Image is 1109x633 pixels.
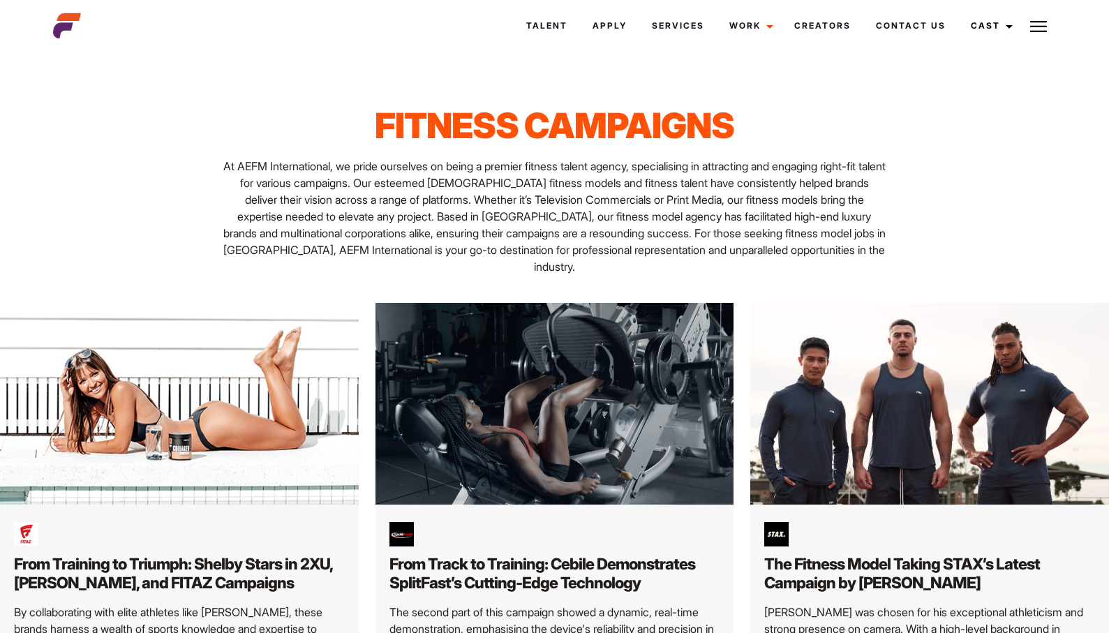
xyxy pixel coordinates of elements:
[389,555,720,593] h2: From Track to Training: Cebile Demonstrates SplitFast’s Cutting-Edge Technology
[764,522,789,546] img: images
[14,555,345,593] h2: From Training to Triumph: Shelby Stars in 2XU, [PERSON_NAME], and FITAZ Campaigns
[717,7,782,45] a: Work
[750,303,1109,505] img: 1@3x 12 scaled
[223,105,886,147] h1: Fitness Campaigns
[1030,18,1047,35] img: Burger icon
[863,7,958,45] a: Contact Us
[53,12,81,40] img: cropped-aefm-brand-fav-22-square.png
[639,7,717,45] a: Services
[782,7,863,45] a: Creators
[580,7,639,45] a: Apply
[958,7,1021,45] a: Cast
[223,158,886,275] p: At AEFM International, we pride ourselves on being a premier fitness talent agency, specialising ...
[375,303,734,505] img: 1@3x 13 scaled
[764,555,1095,593] h2: The Fitness Model Taking STAX’s Latest Campaign by [PERSON_NAME]
[389,522,414,546] img: 512x512bb
[514,7,580,45] a: Talent
[14,522,38,546] img: download 3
